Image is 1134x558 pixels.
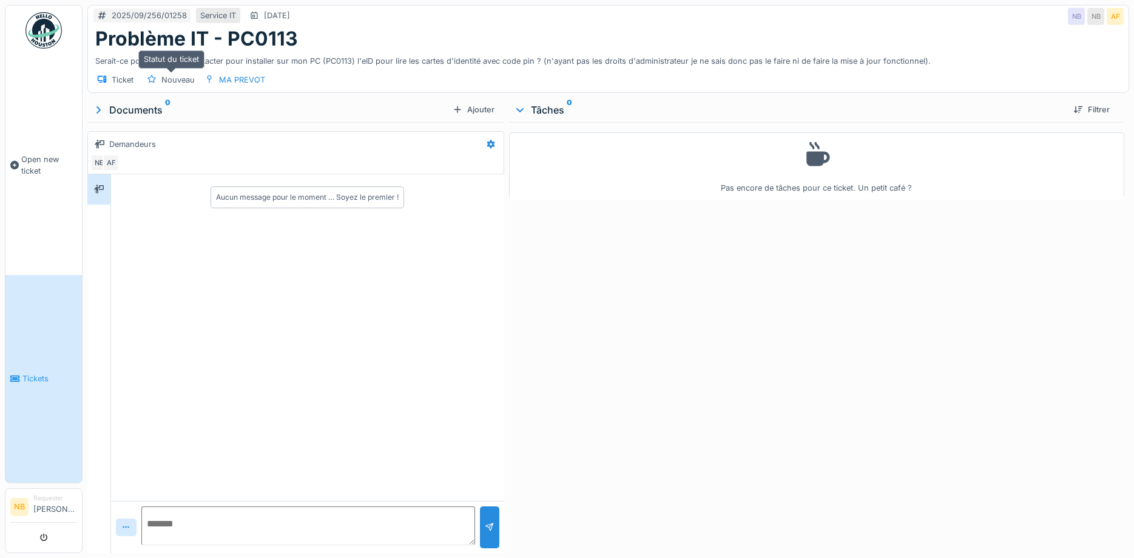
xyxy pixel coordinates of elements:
[112,10,187,21] div: 2025/09/256/01258
[216,192,399,203] div: Aucun message pour le moment … Soyez le premier !
[112,74,133,86] div: Ticket
[33,494,77,503] div: Requester
[1068,101,1115,118] div: Filtrer
[95,27,298,50] h1: Problème IT - PC0113
[92,103,448,117] div: Documents
[33,494,77,520] li: [PERSON_NAME]
[517,138,1116,194] div: Pas encore de tâches pour ce ticket. Un petit café ?
[219,74,265,86] div: MA PREVOT
[448,101,499,118] div: Ajouter
[5,55,82,275] a: Open new ticket
[138,50,204,68] div: Statut du ticket
[25,12,62,49] img: Badge_color-CXgf-gQk.svg
[1068,8,1085,25] div: NB
[22,373,77,384] span: Tickets
[5,275,82,483] a: Tickets
[10,494,77,523] a: NB Requester[PERSON_NAME]
[95,50,1121,67] div: Serait-ce possible de me contacter pour installer sur mon PC (PC0113) l'eID pour lire les cartes ...
[567,103,572,117] sup: 0
[161,74,195,86] div: Nouveau
[514,103,1064,117] div: Tâches
[264,10,290,21] div: [DATE]
[200,10,236,21] div: Service IT
[1087,8,1104,25] div: NB
[90,154,107,171] div: NB
[103,154,120,171] div: AF
[165,103,170,117] sup: 0
[21,154,77,177] span: Open new ticket
[109,138,156,150] div: Demandeurs
[10,498,29,516] li: NB
[1107,8,1124,25] div: AF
